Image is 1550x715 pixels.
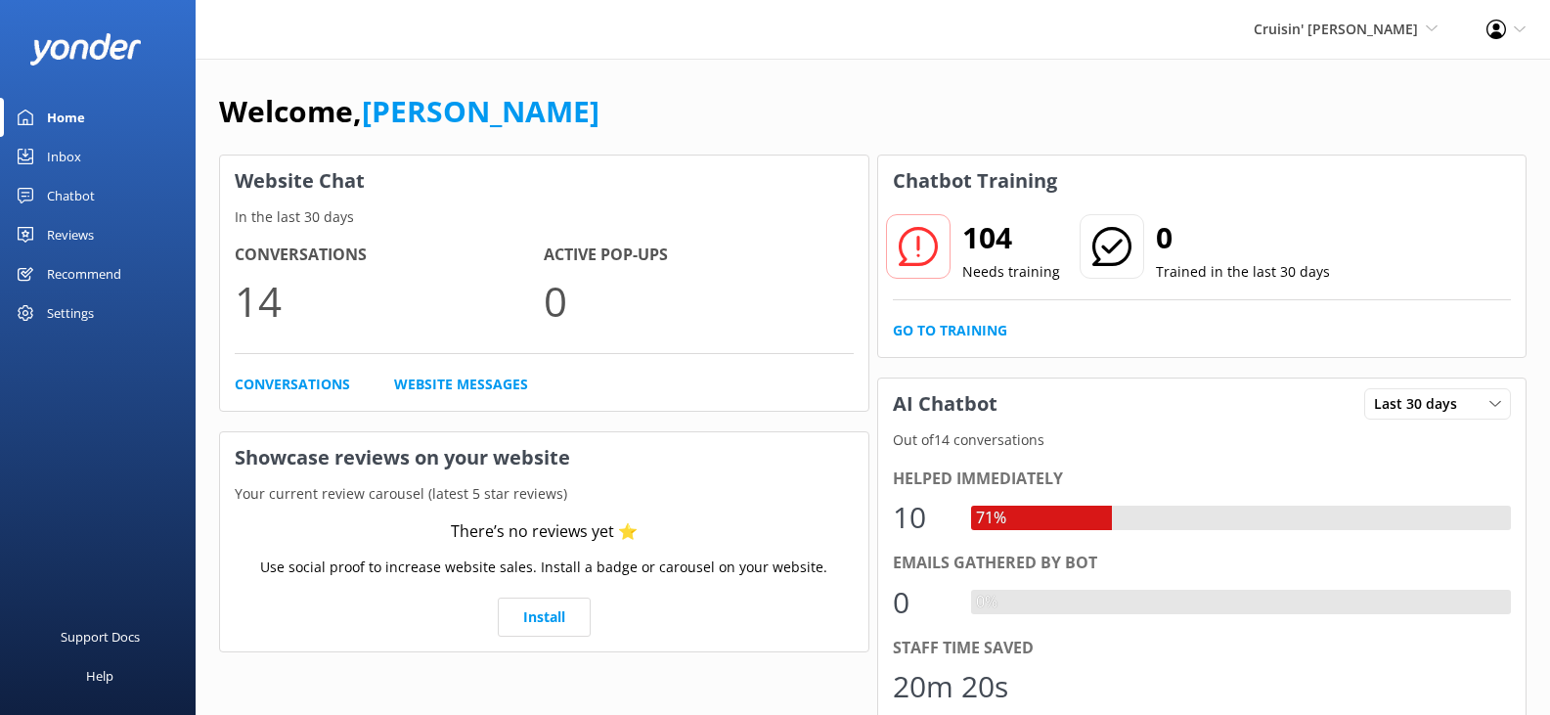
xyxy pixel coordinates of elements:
h2: 0 [1156,214,1330,261]
a: Go to Training [893,320,1007,341]
div: 20m 20s [893,663,1008,710]
div: Support Docs [61,617,140,656]
p: 14 [235,268,544,334]
p: 0 [544,268,853,334]
h3: Showcase reviews on your website [220,432,868,483]
a: [PERSON_NAME] [362,91,599,131]
div: Chatbot [47,176,95,215]
div: Recommend [47,254,121,293]
div: Reviews [47,215,94,254]
div: Staff time saved [893,636,1512,661]
h4: Conversations [235,243,544,268]
div: Emails gathered by bot [893,551,1512,576]
h2: 104 [962,214,1060,261]
h3: AI Chatbot [878,379,1012,429]
span: Cruisin' [PERSON_NAME] [1254,20,1418,38]
img: yonder-white-logo.png [29,33,142,66]
div: There’s no reviews yet ⭐ [451,519,638,545]
div: 10 [893,494,952,541]
div: Settings [47,293,94,333]
span: Last 30 days [1374,393,1469,415]
h1: Welcome, [219,88,599,135]
h4: Active Pop-ups [544,243,853,268]
a: Install [498,598,591,637]
p: Needs training [962,261,1060,283]
a: Conversations [235,374,350,395]
div: Help [86,656,113,695]
div: 0 [893,579,952,626]
h3: Website Chat [220,156,868,206]
div: Home [47,98,85,137]
div: Helped immediately [893,467,1512,492]
div: Inbox [47,137,81,176]
div: 71% [971,506,1011,531]
a: Website Messages [394,374,528,395]
p: In the last 30 days [220,206,868,228]
p: Out of 14 conversations [878,429,1527,451]
p: Trained in the last 30 days [1156,261,1330,283]
div: 0% [971,590,1002,615]
p: Your current review carousel (latest 5 star reviews) [220,483,868,505]
p: Use social proof to increase website sales. Install a badge or carousel on your website. [260,557,827,578]
h3: Chatbot Training [878,156,1072,206]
